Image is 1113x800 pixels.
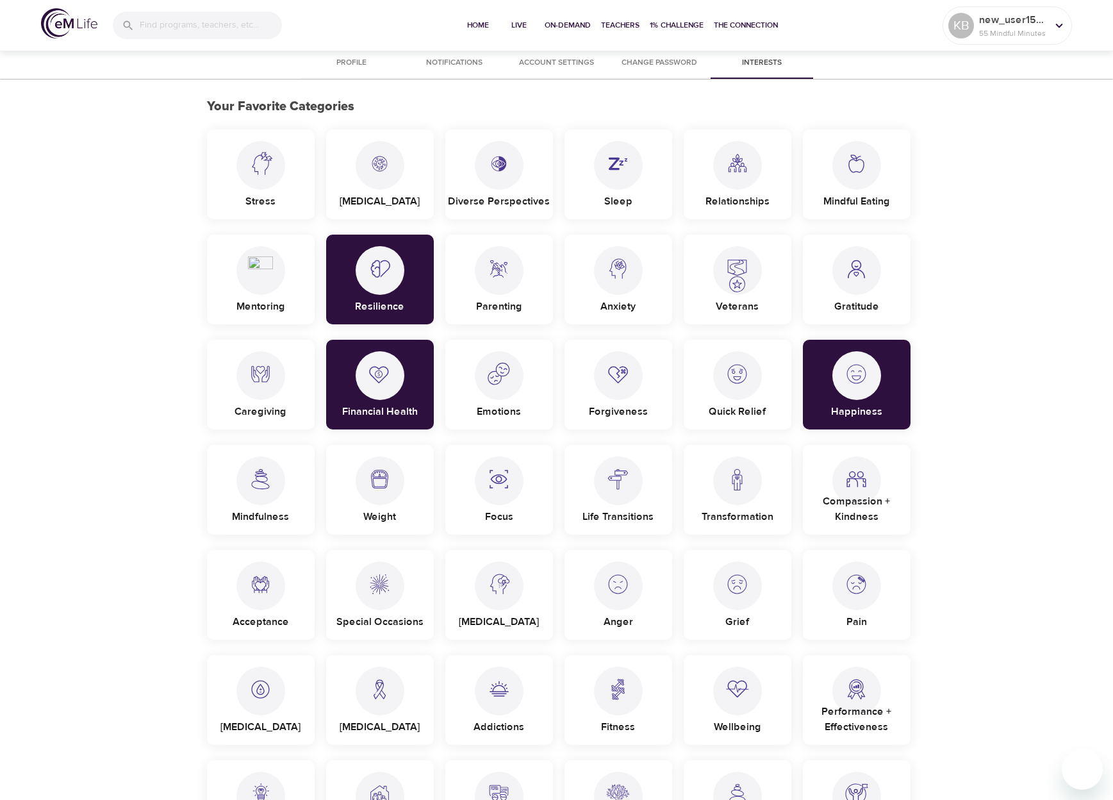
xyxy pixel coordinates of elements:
img: EM_icons-29.svg [248,667,273,702]
img: EM_icons-03.svg [367,351,392,387]
img: EM_icons-17.svg [486,246,511,281]
p: Veterans [716,294,759,314]
p: Resilience [355,294,404,314]
p: Anger [604,609,633,629]
span: The Connection [714,19,778,32]
p: Quick Relief [709,399,766,419]
span: On-Demand [545,19,591,32]
span: 1% Challenge [650,19,704,32]
img: EM_icons-46.svg [725,246,750,296]
p: Stress [245,188,276,209]
img: EM_icons-08.svg [367,246,392,281]
p: Special Occasions [336,609,424,629]
img: EM_icons-47.svg [367,141,392,176]
p: Mindfulness [232,504,289,524]
input: Find programs, teachers, etc... [140,12,282,39]
p: Gratitude [834,294,879,314]
img: EM_icons-06.svg [844,667,869,702]
p: Sleep [604,188,632,209]
span: Notifications [411,56,498,70]
iframe: Button to launch messaging window [1062,749,1103,790]
p: Relationships [705,188,770,209]
img: logo [41,8,97,38]
img: EM_icons-09.svg [725,456,750,492]
p: Addictions [474,714,524,735]
img: EM_icons-14.svg [367,562,392,597]
img: EM_icons-12.svg [844,351,869,387]
img: EM_icons-28.svg [367,456,392,492]
img: EM_icons-27.svg [844,562,869,597]
img: EM_icons-04.svg [486,456,511,492]
span: Live [504,19,534,32]
p: Life Transitions [582,504,654,524]
p: Compassion + Kindness [803,488,911,524]
p: Financial Health [342,399,418,419]
span: Teachers [601,19,639,32]
img: EM_icons-07.svg [606,456,631,492]
div: KB [948,13,974,38]
img: EM_icons-35.svg [248,141,273,176]
p: Forgiveness [589,399,648,419]
p: Fitness [601,714,635,735]
p: Wellbeing [714,714,761,735]
p: [MEDICAL_DATA] [340,714,420,735]
img: EM_icons-15.svg [725,141,750,176]
img: EM_icons-24.svg [486,562,511,597]
p: Anxiety [600,294,636,314]
img: EM_icons-36.svg [606,141,631,176]
span: Profile [308,56,395,70]
p: Acceptance [233,609,289,629]
p: Parenting [476,294,522,314]
p: Grief [725,609,749,629]
p: 55 Mindful Minutes [979,28,1047,39]
p: Performance + Effectiveness [803,699,911,735]
img: EM_icons-05.svg [844,246,869,281]
h3: Your Favorite Categories [207,99,907,114]
p: [MEDICAL_DATA] [340,188,420,209]
p: Transformation [702,504,773,524]
img: EM_icons-33.svg [725,667,750,702]
img: EM_icons-26.svg [725,562,750,597]
img: EM_icons-51.svg [248,246,273,281]
p: Happiness [831,399,882,419]
p: Weight [363,504,396,524]
img: EM_icons-22.svg [725,351,750,387]
p: Mindful Eating [823,188,890,209]
p: Caregiving [235,399,286,419]
p: Pain [846,609,867,629]
img: EM_icons-25.svg [606,562,631,597]
p: [MEDICAL_DATA] [459,609,540,629]
p: Focus [485,504,513,524]
span: Account Settings [513,56,600,70]
img: EM_icons-31.svg [486,667,511,702]
span: Interests [718,56,805,70]
img: EM_icons-32.svg [606,667,631,702]
img: EM_icons-48.svg [486,141,511,176]
img: EM_icons-18.svg [248,351,273,387]
img: EM_icons-34.svg [844,141,869,176]
img: EM_icons-30.svg [367,667,392,702]
span: Home [463,19,493,32]
p: Diverse Perspectives [448,188,550,209]
img: EM_icons-11.svg [844,456,869,492]
img: EM_icons-01.svg [248,456,273,492]
p: Emotions [477,399,521,419]
img: EM_icons-23.svg [606,246,631,281]
p: Mentoring [236,294,285,314]
span: Change Password [616,56,703,70]
p: new_user1566398724 [979,12,1047,28]
p: [MEDICAL_DATA] [220,714,301,735]
img: EM_icons-13.svg [248,562,273,597]
img: EM_icons-20.svg [606,351,631,387]
img: EM_icons-21.svg [486,351,511,387]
